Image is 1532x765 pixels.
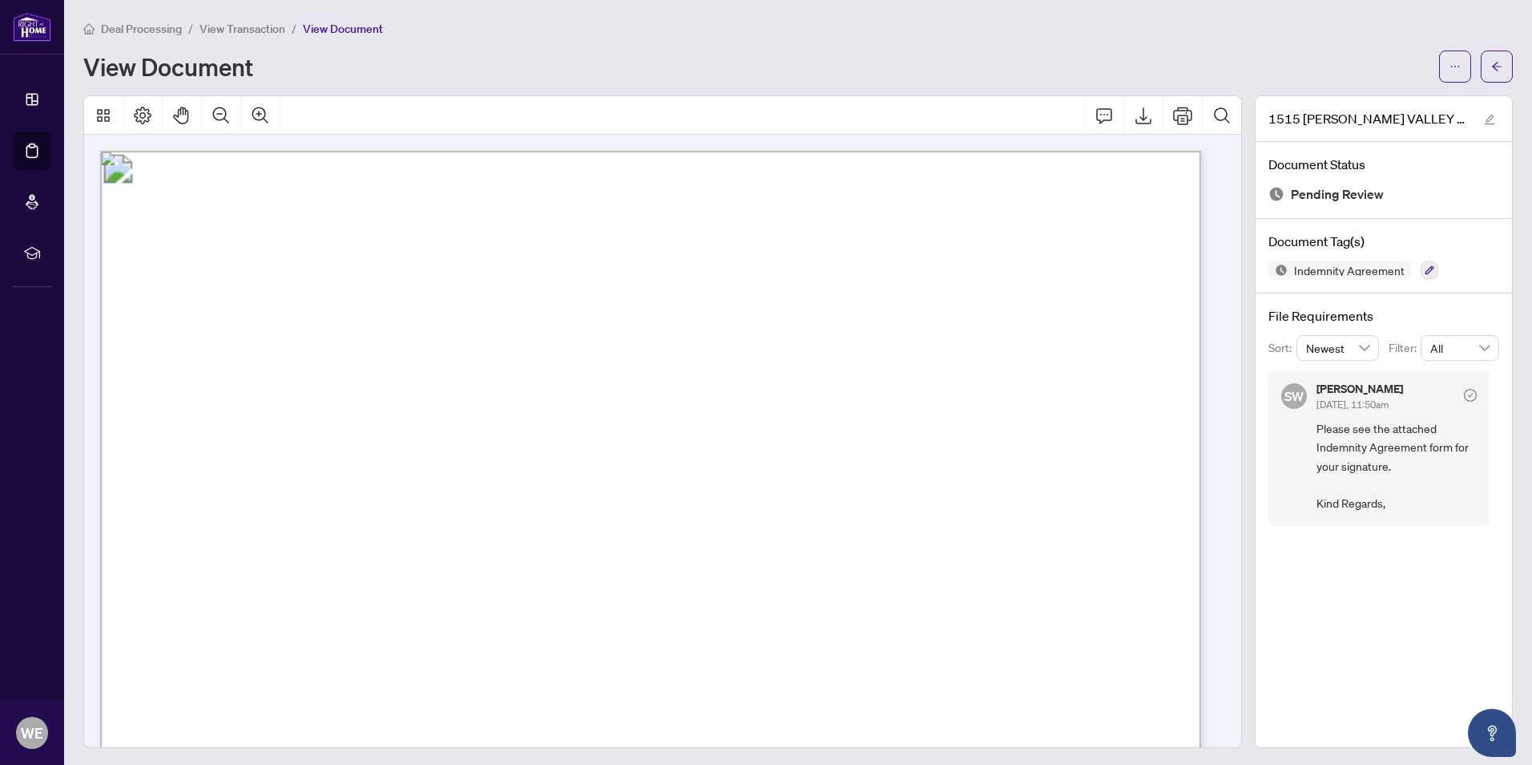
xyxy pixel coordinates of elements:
img: logo [13,12,51,42]
span: 1515 [PERSON_NAME] VALLEY 525 - Indemnity - 2516063 - Will.pdf [1268,109,1469,128]
h4: File Requirements [1268,306,1499,326]
span: home [83,23,95,34]
span: Please see the attached Indemnity Agreement form for your signature. Kind Regards, [1316,419,1477,513]
span: View Transaction [200,22,285,36]
span: edit [1484,114,1495,125]
img: Document Status [1268,186,1284,202]
button: Open asap [1468,709,1516,757]
li: / [292,19,296,38]
span: arrow-left [1491,61,1502,72]
span: View Document [303,22,383,36]
p: Sort: [1268,339,1296,357]
span: WE [21,722,43,744]
span: ellipsis [1449,61,1461,72]
span: Newest [1306,336,1370,360]
h5: [PERSON_NAME] [1316,383,1403,395]
img: Status Icon [1268,261,1288,280]
h1: View Document [83,54,253,79]
h4: Document Status [1268,155,1499,174]
span: All [1430,336,1490,360]
span: [DATE], 11:50am [1316,399,1389,411]
h4: Document Tag(s) [1268,232,1499,251]
span: Deal Processing [101,22,182,36]
span: check-circle [1464,389,1477,402]
p: Filter: [1389,339,1421,357]
li: / [188,19,193,38]
span: Pending Review [1291,184,1384,205]
span: Indemnity Agreement [1288,265,1411,276]
span: SW [1284,386,1304,406]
